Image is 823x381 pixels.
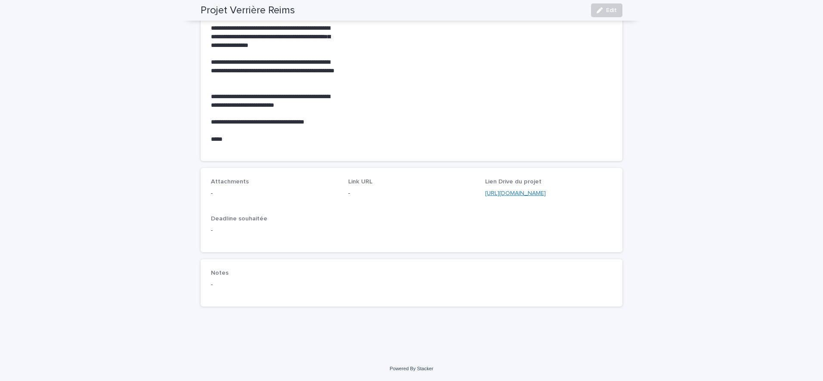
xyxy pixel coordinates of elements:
[606,7,617,13] span: Edit
[211,226,612,235] p: -
[390,366,433,371] a: Powered By Stacker
[485,190,546,196] a: [URL][DOMAIN_NAME]
[211,280,612,289] p: -
[485,179,541,185] span: Lien Drive du projet
[201,4,295,17] h2: Projet Verrière Reims
[211,270,229,276] span: Notes
[211,179,249,185] span: Attachments
[591,3,622,17] button: Edit
[211,216,267,222] span: Deadline souhaitée
[211,189,338,198] p: -
[348,189,475,198] p: -
[348,179,372,185] span: Link URL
